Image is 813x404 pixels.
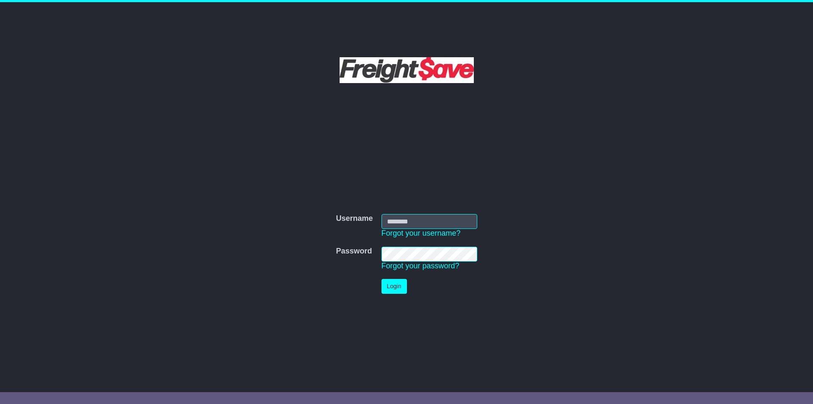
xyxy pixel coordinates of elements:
img: Freight Save [340,57,474,83]
label: Username [336,214,373,223]
a: Forgot your password? [382,262,459,270]
button: Login [382,279,407,294]
a: Forgot your username? [382,229,461,237]
label: Password [336,247,372,256]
